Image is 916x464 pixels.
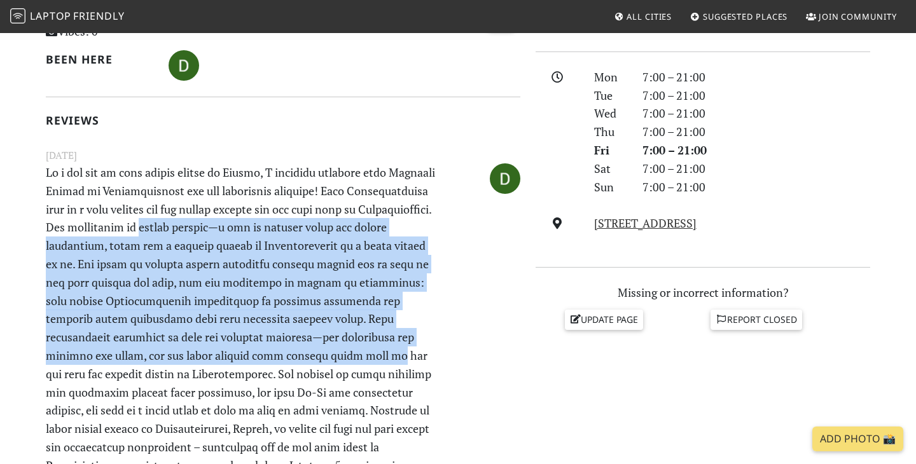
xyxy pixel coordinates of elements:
[46,113,99,128] font: Reviews
[490,163,520,194] img: 6703-derjocker1245.jpg
[169,50,199,81] img: 6703-derjocker1245.jpg
[10,6,125,28] a: LaptopFriendly LaptopFriendly
[565,310,644,330] a: Update page
[727,313,797,325] font: Report closed
[642,124,705,139] font: 7:00 – 21:00
[594,142,609,158] font: Fri
[10,8,25,24] img: LaptopFriendly
[594,88,613,103] font: Tue
[490,169,520,184] span: Derjocker1245
[46,149,77,162] font: [DATE]
[627,11,672,22] font: All Cities
[594,161,611,176] font: Sat
[642,179,705,194] font: 7:00 – 21:00
[594,179,614,194] font: Sun
[30,9,71,23] font: Laptop
[642,88,705,103] font: 7:00 – 21:00
[642,161,705,176] font: 7:00 – 21:00
[642,69,705,85] font: 7:00 – 21:00
[642,142,707,158] font: 7:00 – 21:00
[801,5,902,28] a: Join Community
[581,313,638,325] font: Update page
[609,5,677,28] a: All Cities
[819,11,897,22] font: Join Community
[594,69,618,85] font: Mon
[594,124,614,139] font: Thu
[711,310,802,330] a: Report closed
[685,5,793,28] a: Suggested Places
[73,9,124,23] font: Friendly
[57,24,98,39] font: Vibes: 0
[618,285,789,300] font: Missing or incorrect information?
[594,215,697,231] a: [STREET_ADDRESS]
[169,57,199,72] span: Derjocker1245
[703,11,788,22] font: Suggested Places
[594,106,616,121] font: Wed
[46,51,113,67] font: Been here
[642,106,705,121] font: 7:00 – 21:00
